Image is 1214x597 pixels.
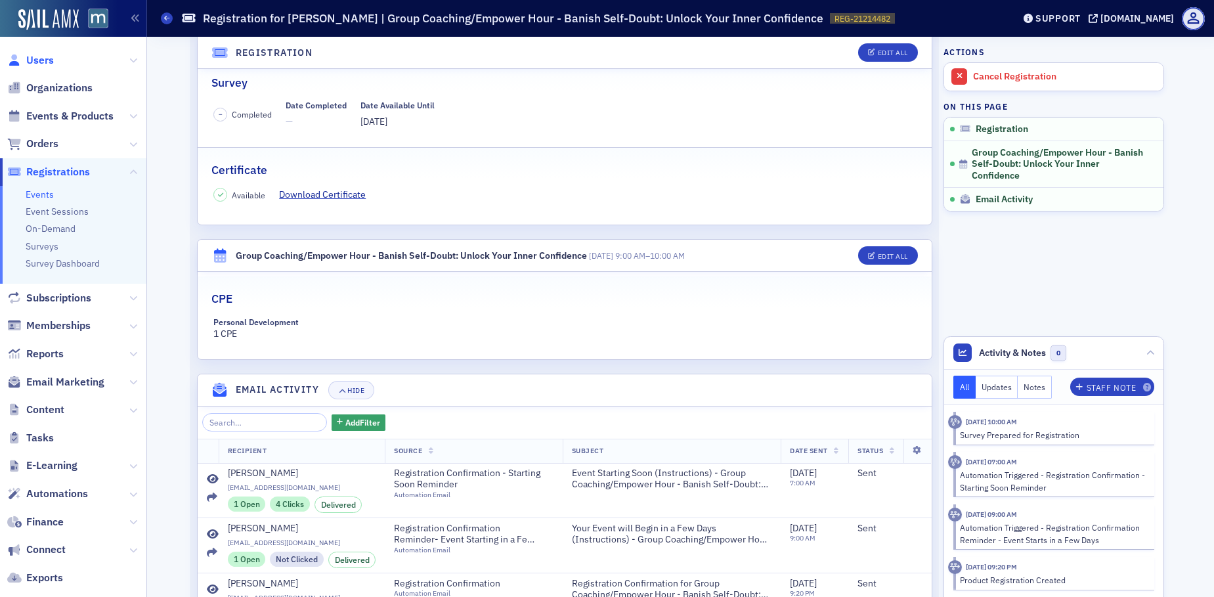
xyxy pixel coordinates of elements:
[973,71,1157,83] div: Cancel Registration
[26,81,93,95] span: Organizations
[1089,14,1179,23] button: [DOMAIN_NAME]
[7,53,54,68] a: Users
[26,571,63,585] span: Exports
[26,109,114,123] span: Events & Products
[7,487,88,501] a: Automations
[394,446,422,455] span: Source
[211,74,248,91] h2: Survey
[953,376,976,399] button: All
[7,109,114,123] a: Events & Products
[88,9,108,29] img: SailAMX
[347,387,364,394] div: Hide
[966,510,1017,519] time: 8/17/2025 09:00 AM
[835,13,890,24] span: REG-21214482
[878,49,908,56] div: Edit All
[228,483,376,492] span: [EMAIL_ADDRESS][DOMAIN_NAME]
[279,188,376,202] a: Download Certificate
[857,446,883,455] span: Status
[26,542,66,557] span: Connect
[7,137,58,151] a: Orders
[790,577,817,589] span: [DATE]
[976,194,1033,206] span: Email Activity
[7,458,77,473] a: E-Learning
[236,249,587,263] div: Group Coaching/Empower Hour - Banish Self-Doubt: Unlock Your Inner Confidence
[394,491,542,499] div: Automation Email
[1018,376,1052,399] button: Notes
[228,523,376,535] a: [PERSON_NAME]
[394,523,542,546] span: Registration Confirmation Reminder- Event Starting in a Few Days
[26,319,91,333] span: Memberships
[270,552,324,566] div: Not Clicked
[790,522,817,534] span: [DATE]
[976,376,1018,399] button: Updates
[314,497,362,512] div: Delivered
[948,455,962,469] div: Activity
[236,383,320,397] h4: Email Activity
[26,375,104,389] span: Email Marketing
[26,223,76,234] a: On-Demand
[394,578,513,590] span: Registration Confirmation
[589,250,685,261] span: –
[228,578,376,590] a: [PERSON_NAME]
[857,523,922,535] div: Sent
[966,562,1017,571] time: 7/24/2025 09:20 PM
[328,552,376,567] div: Delivered
[26,403,64,417] span: Content
[7,319,91,333] a: Memberships
[7,571,63,585] a: Exports
[972,147,1146,182] span: Group Coaching/Empower Hour - Banish Self-Doubt: Unlock Your Inner Confidence
[979,346,1046,360] span: Activity & Notes
[943,46,984,58] h4: Actions
[966,457,1017,466] time: 8/19/2025 07:00 AM
[7,515,64,529] a: Finance
[572,446,604,455] span: Subject
[286,115,347,129] span: —
[1087,384,1137,391] div: Staff Note
[948,508,962,521] div: Activity
[960,469,1146,493] div: Automation Triggered - Registration Confirmation - Starting Soon Reminder
[228,539,376,547] span: [EMAIL_ADDRESS][DOMAIN_NAME]
[228,552,266,566] div: 1 Open
[203,11,823,26] h1: Registration for [PERSON_NAME] | Group Coaching/Empower Hour - Banish Self-Doubt: Unlock Your Inn...
[26,206,89,217] a: Event Sessions
[26,137,58,151] span: Orders
[7,165,90,179] a: Registrations
[79,9,108,31] a: View Homepage
[219,110,223,119] span: –
[26,257,100,269] a: Survey Dashboard
[345,416,380,428] span: Add Filter
[332,414,385,431] button: AddFilter
[1051,345,1067,361] span: 0
[228,523,298,535] div: [PERSON_NAME]
[572,468,771,491] span: Event Starting Soon (Instructions) - Group Coaching/Empower Hour - Banish Self-Doubt: Unlock Your...
[7,375,104,389] a: Email Marketing
[7,403,64,417] a: Content
[790,478,815,487] time: 7:00 AM
[328,381,374,399] button: Hide
[26,347,64,361] span: Reports
[228,446,267,455] span: Recipient
[7,81,93,95] a: Organizations
[394,523,553,554] a: Registration Confirmation Reminder- Event Starting in a Few DaysAutomation Email
[394,468,553,499] a: Registration Confirmation - Starting Soon ReminderAutomation Email
[858,43,917,62] button: Edit All
[236,46,313,60] h4: Registration
[7,431,54,445] a: Tasks
[650,250,685,261] time: 10:00 AM
[857,578,922,590] div: Sent
[615,250,645,261] time: 9:00 AM
[232,189,265,201] span: Available
[7,347,64,361] a: Reports
[878,253,908,260] div: Edit All
[572,523,771,546] span: Your Event will Begin in a Few Days (Instructions) - Group Coaching/Empower Hour - Banish Self-Do...
[26,515,64,529] span: Finance
[360,116,387,127] span: [DATE]
[7,542,66,557] a: Connect
[26,188,54,200] a: Events
[960,521,1146,546] div: Automation Triggered - Registration Confirmation Reminder - Event Starts in a Few Days
[228,578,298,590] div: [PERSON_NAME]
[213,317,379,341] div: 1 CPE
[1100,12,1174,24] div: [DOMAIN_NAME]
[18,9,79,30] img: SailAMX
